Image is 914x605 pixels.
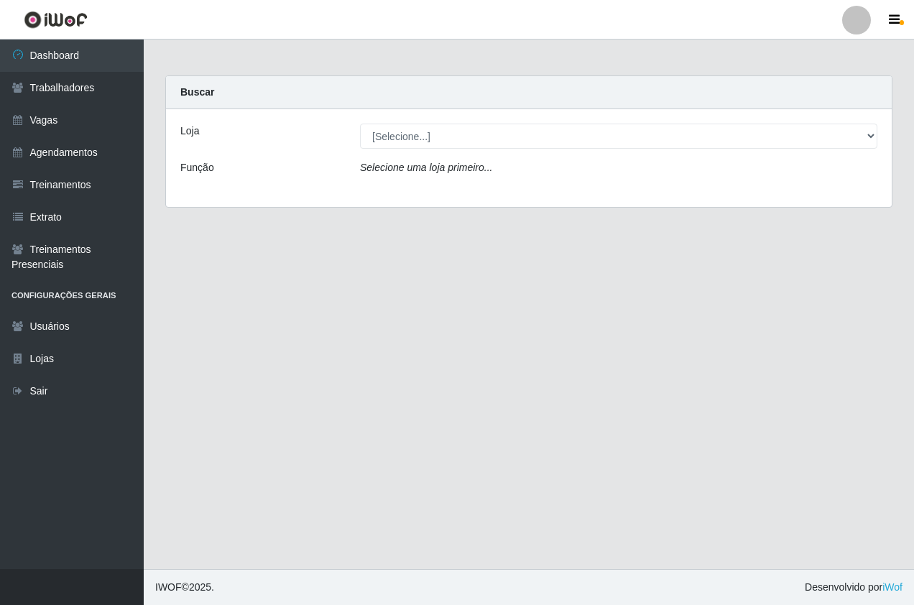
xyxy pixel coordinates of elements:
span: IWOF [155,581,182,593]
label: Loja [180,124,199,139]
span: © 2025 . [155,580,214,595]
strong: Buscar [180,86,214,98]
span: Desenvolvido por [805,580,903,595]
a: iWof [882,581,903,593]
img: CoreUI Logo [24,11,88,29]
label: Função [180,160,214,175]
i: Selecione uma loja primeiro... [360,162,492,173]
